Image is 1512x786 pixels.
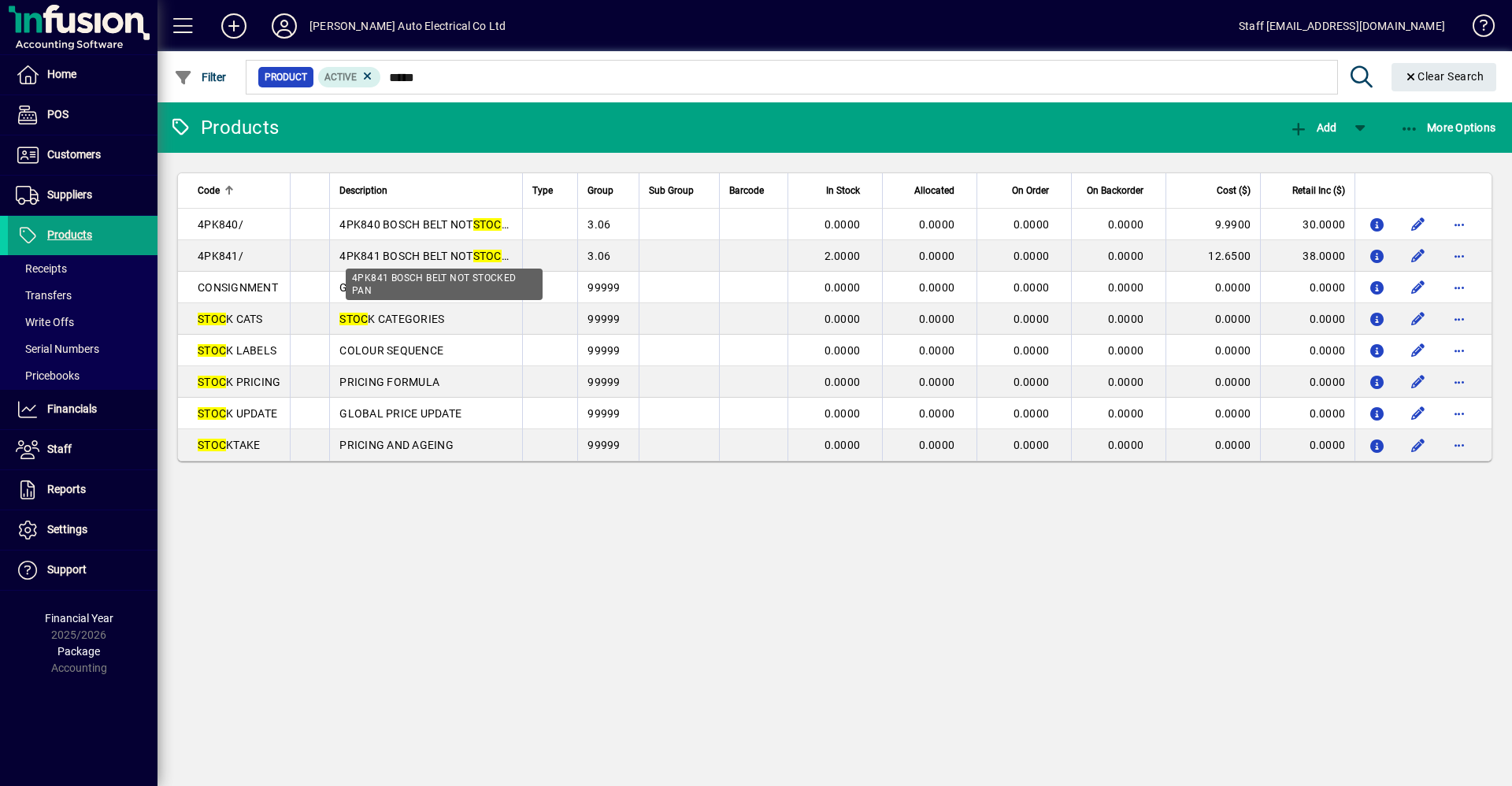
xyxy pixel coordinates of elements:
[1292,182,1345,199] span: Retail Inc ($)
[198,182,220,199] span: Code
[1406,432,1431,458] button: Edit
[339,281,541,294] span: GNB BATTERIES CONSIGNMENT K
[919,376,955,388] span: 0.0000
[1404,70,1484,83] span: Clear Search
[587,344,620,357] span: 99999
[324,72,357,83] span: Active
[473,218,502,231] em: STOC
[8,176,157,215] a: Suppliers
[8,95,157,135] a: POS
[1108,250,1144,262] span: 0.0000
[1014,313,1050,325] span: 0.0000
[1285,113,1340,142] button: Add
[169,115,279,140] div: Products
[47,523,87,536] span: Settings
[339,407,461,420] span: GLOBAL PRICE UPDATE
[1108,407,1144,420] span: 0.0000
[1014,218,1050,231] span: 0.0000
[1260,335,1354,366] td: 0.0000
[1108,344,1144,357] span: 0.0000
[1260,240,1354,272] td: 38.0000
[1406,369,1431,395] button: Edit
[532,182,553,199] span: Type
[914,182,954,199] span: Allocated
[174,71,227,83] span: Filter
[16,369,80,382] span: Pricebooks
[919,250,955,262] span: 0.0000
[8,362,157,389] a: Pricebooks
[1239,13,1445,39] div: Staff [EMAIL_ADDRESS][DOMAIN_NAME]
[919,218,955,231] span: 0.0000
[1165,209,1260,240] td: 9.9900
[1406,401,1431,426] button: Edit
[919,313,955,325] span: 0.0000
[1014,407,1050,420] span: 0.0000
[1012,182,1049,199] span: On Order
[729,182,764,199] span: Barcode
[919,344,955,357] span: 0.0000
[729,182,778,199] div: Barcode
[1447,401,1472,426] button: More options
[1260,429,1354,461] td: 0.0000
[1447,432,1472,458] button: More options
[1014,250,1050,262] span: 0.0000
[47,228,92,241] span: Products
[1108,376,1144,388] span: 0.0000
[1260,366,1354,398] td: 0.0000
[1081,182,1158,199] div: On Backorder
[826,182,860,199] span: In Stock
[1406,275,1431,300] button: Edit
[47,563,87,576] span: Support
[919,281,955,294] span: 0.0000
[919,407,955,420] span: 0.0000
[825,344,861,357] span: 0.0000
[8,510,157,550] a: Settings
[798,182,874,199] div: In Stock
[339,439,454,451] span: PRICING AND AGEING
[1447,306,1472,332] button: More options
[1165,335,1260,366] td: 0.0000
[587,313,620,325] span: 99999
[198,344,226,357] em: STOC
[57,645,100,658] span: Package
[8,135,157,175] a: Customers
[1447,243,1472,269] button: More options
[198,313,263,325] span: K CATS
[339,313,444,325] span: K CATEGORIES
[919,439,955,451] span: 0.0000
[339,344,443,357] span: COLOUR SEQUENCE
[198,407,226,420] em: STOC
[1165,303,1260,335] td: 0.0000
[8,282,157,309] a: Transfers
[198,182,280,199] div: Code
[825,407,861,420] span: 0.0000
[1260,303,1354,335] td: 0.0000
[587,281,620,294] span: 99999
[198,281,278,294] span: CONSIGNMENT
[47,148,101,161] span: Customers
[1461,3,1492,54] a: Knowledge Base
[1400,121,1496,134] span: More Options
[825,218,861,231] span: 0.0000
[339,250,547,262] span: 4PK841 BOSCH BELT NOT KED PAN
[587,182,629,199] div: Group
[209,12,259,40] button: Add
[198,439,226,451] em: STOC
[825,250,861,262] span: 2.0000
[8,551,157,590] a: Support
[1260,272,1354,303] td: 0.0000
[339,182,387,199] span: Description
[339,218,547,231] span: 4PK840 BOSCH BELT NOT KED PAN
[47,483,86,495] span: Reports
[16,343,99,355] span: Serial Numbers
[587,407,620,420] span: 99999
[1392,63,1497,91] button: Clear
[1165,272,1260,303] td: 0.0000
[825,376,861,388] span: 0.0000
[825,313,861,325] span: 0.0000
[1165,398,1260,429] td: 0.0000
[987,182,1063,199] div: On Order
[1447,369,1472,395] button: More options
[198,376,280,388] span: K PRICING
[1406,212,1431,237] button: Edit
